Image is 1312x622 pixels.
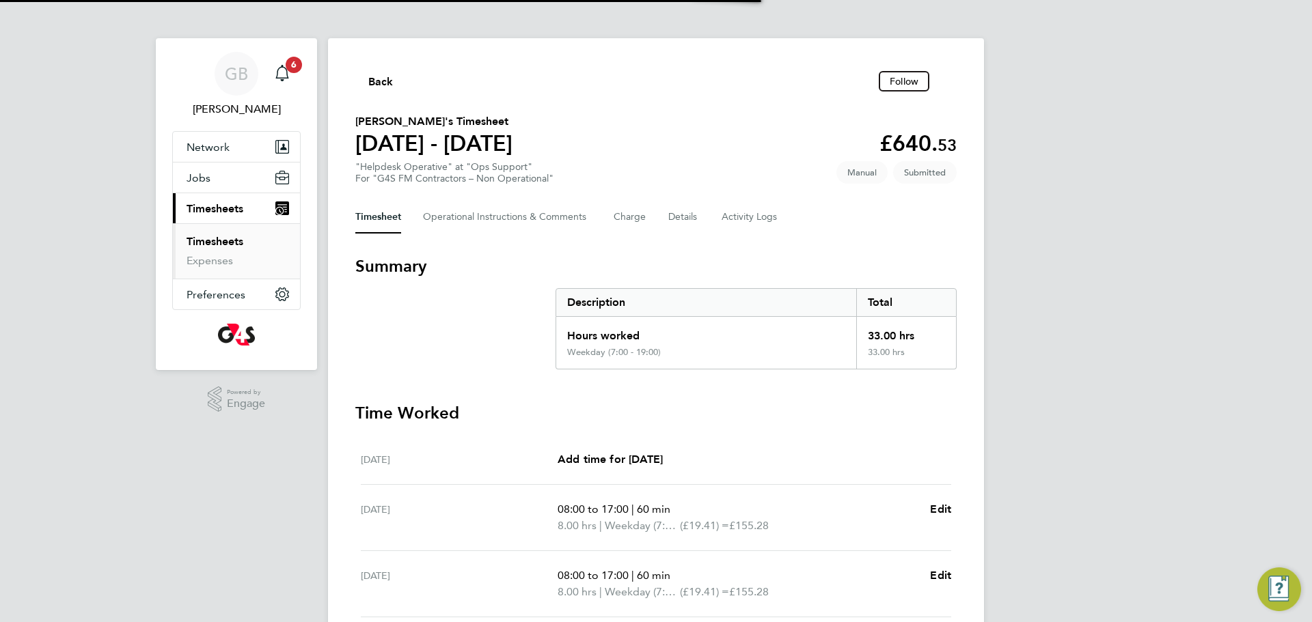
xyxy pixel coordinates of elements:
[680,585,729,598] span: (£19.41) =
[930,501,951,518] a: Edit
[423,201,592,234] button: Operational Instructions & Comments
[556,289,856,316] div: Description
[599,585,602,598] span: |
[172,52,301,117] a: GB[PERSON_NAME]
[938,135,957,155] span: 53
[680,519,729,532] span: (£19.41) =
[930,567,951,584] a: Edit
[930,503,951,515] span: Edit
[556,288,957,369] div: Summary
[631,503,634,515] span: |
[156,38,317,370] nav: Main navigation
[173,279,300,309] button: Preferences
[286,57,302,73] span: 6
[856,317,956,347] div: 33.00 hrs
[558,451,663,468] a: Add time for [DATE]
[879,130,957,156] app-decimal: £640.
[218,324,255,345] img: g4s-logo-retina.png
[856,289,956,316] div: Total
[187,171,210,184] span: Jobs
[355,173,553,184] div: For "G4S FM Contractors – Non Operational"
[355,72,394,89] button: Back
[558,569,629,582] span: 08:00 to 17:00
[631,569,634,582] span: |
[614,201,646,234] button: Charge
[187,288,245,301] span: Preferences
[668,201,700,234] button: Details
[605,518,680,534] span: Weekday (7:00 - 19:00)
[567,347,661,358] div: Weekday (7:00 - 19:00)
[225,65,248,83] span: GB
[558,453,663,466] span: Add time for [DATE]
[227,398,265,410] span: Engage
[187,202,243,215] span: Timesheets
[836,161,888,184] span: This timesheet was manually created.
[355,255,957,277] h3: Summary
[935,78,957,85] button: Timesheets Menu
[1257,567,1301,611] button: Engage Resource Center
[208,386,266,412] a: Powered byEngage
[722,201,779,234] button: Activity Logs
[187,254,233,267] a: Expenses
[173,223,300,279] div: Timesheets
[355,130,512,157] h1: [DATE] - [DATE]
[172,324,301,345] a: Go to home page
[173,193,300,223] button: Timesheets
[355,201,401,234] button: Timesheet
[637,503,670,515] span: 60 min
[637,569,670,582] span: 60 min
[729,585,769,598] span: £155.28
[558,585,597,598] span: 8.00 hrs
[172,101,301,117] span: Gail Burton
[355,113,512,130] h2: [PERSON_NAME]'s Timesheet
[879,71,929,91] button: Follow
[558,519,597,532] span: 8.00 hrs
[355,161,553,184] div: "Helpdesk Operative" at "Ops Support"
[368,74,394,90] span: Back
[893,161,957,184] span: This timesheet is Submitted.
[355,402,957,424] h3: Time Worked
[856,347,956,369] div: 33.00 hrs
[890,75,918,87] span: Follow
[605,584,680,600] span: Weekday (7:00 - 19:00)
[599,519,602,532] span: |
[269,52,296,96] a: 6
[361,567,558,600] div: [DATE]
[729,519,769,532] span: £155.28
[558,503,629,515] span: 08:00 to 17:00
[361,501,558,534] div: [DATE]
[930,569,951,582] span: Edit
[227,386,265,398] span: Powered by
[361,451,558,468] div: [DATE]
[173,162,300,193] button: Jobs
[556,317,856,347] div: Hours worked
[173,132,300,162] button: Network
[187,235,243,248] a: Timesheets
[187,141,230,154] span: Network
